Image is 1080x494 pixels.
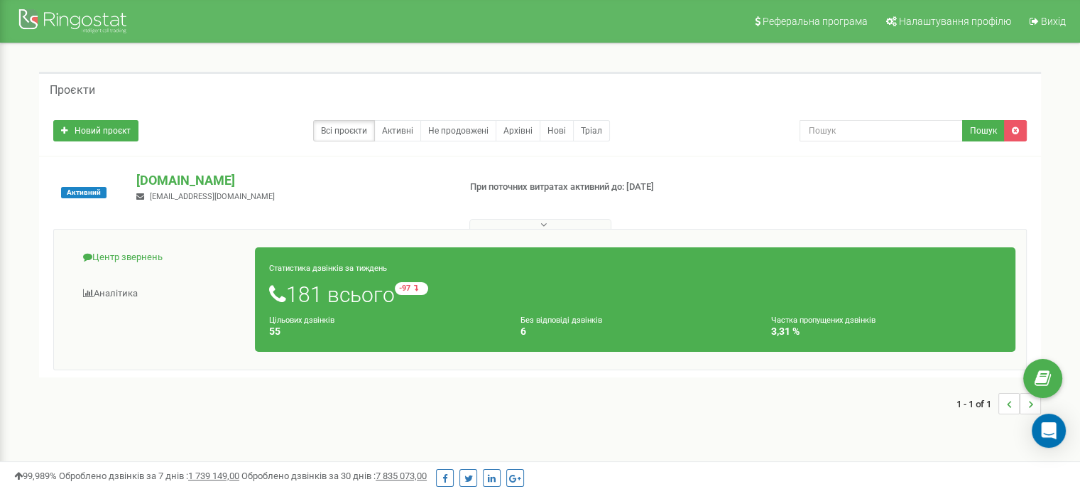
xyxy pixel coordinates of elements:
button: Пошук [962,120,1005,141]
input: Пошук [800,120,963,141]
span: [EMAIL_ADDRESS][DOMAIN_NAME] [150,192,275,201]
a: Тріал [573,120,610,141]
span: Реферальна програма [763,16,868,27]
small: -97 [395,282,428,295]
u: 1 739 149,00 [188,471,239,481]
small: Без відповіді дзвінків [520,316,602,325]
small: Частка пропущених дзвінків [771,316,876,325]
a: Центр звернень [65,240,256,275]
nav: ... [956,379,1041,429]
h5: Проєкти [50,84,95,97]
span: Оброблено дзвінків за 30 днів : [241,471,427,481]
small: Цільових дзвінків [269,316,334,325]
p: [DOMAIN_NAME] [136,171,447,190]
h4: 55 [269,326,499,337]
h1: 181 всього [269,282,1001,306]
a: Новий проєкт [53,120,138,141]
span: Налаштування профілю [899,16,1011,27]
h4: 6 [520,326,751,337]
div: Open Intercom Messenger [1032,414,1066,448]
span: 1 - 1 of 1 [956,393,998,414]
span: Активний [61,187,107,198]
a: Не продовжені [420,120,496,141]
a: Архівні [496,120,540,141]
u: 7 835 073,00 [376,471,427,481]
span: Вихід [1041,16,1066,27]
a: Нові [540,120,574,141]
span: Оброблено дзвінків за 7 днів : [59,471,239,481]
p: При поточних витратах активний до: [DATE] [470,181,697,194]
h4: 3,31 % [771,326,1001,337]
span: 99,989% [14,471,57,481]
a: Аналiтика [65,276,256,311]
small: Статистика дзвінків за тиждень [269,264,387,273]
a: Всі проєкти [313,120,375,141]
a: Активні [374,120,421,141]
